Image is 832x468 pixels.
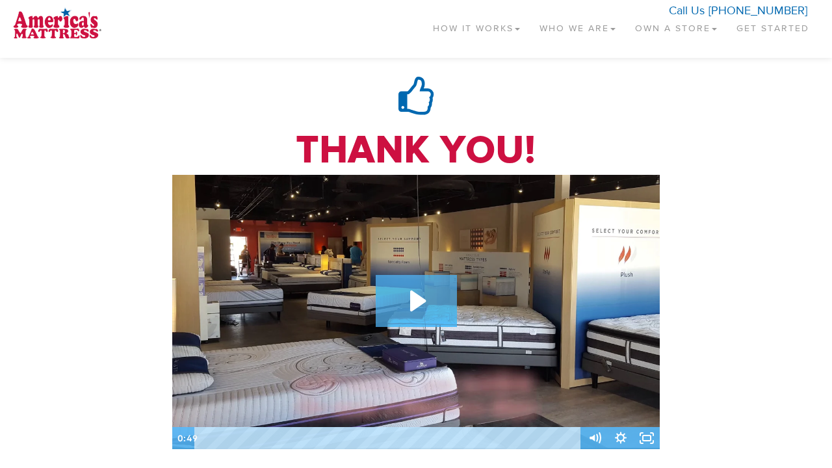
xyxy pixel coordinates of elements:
[582,427,608,449] button: Mute
[727,6,819,45] a: Get Started
[530,6,625,45] a: Who We Are
[201,427,575,449] div: Playbar
[634,427,660,449] button: Fullscreen
[172,175,660,449] img: Video Thumbnail
[13,6,101,39] img: logo
[376,275,457,327] button: Play Video: AmMatt Thank You Video
[423,6,530,45] a: How It Works
[625,6,727,45] a: Own a Store
[45,128,786,174] h1: Thank You!
[669,3,705,18] span: Call Us
[608,427,634,449] button: Show settings menu
[708,3,807,18] a: [PHONE_NUMBER]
